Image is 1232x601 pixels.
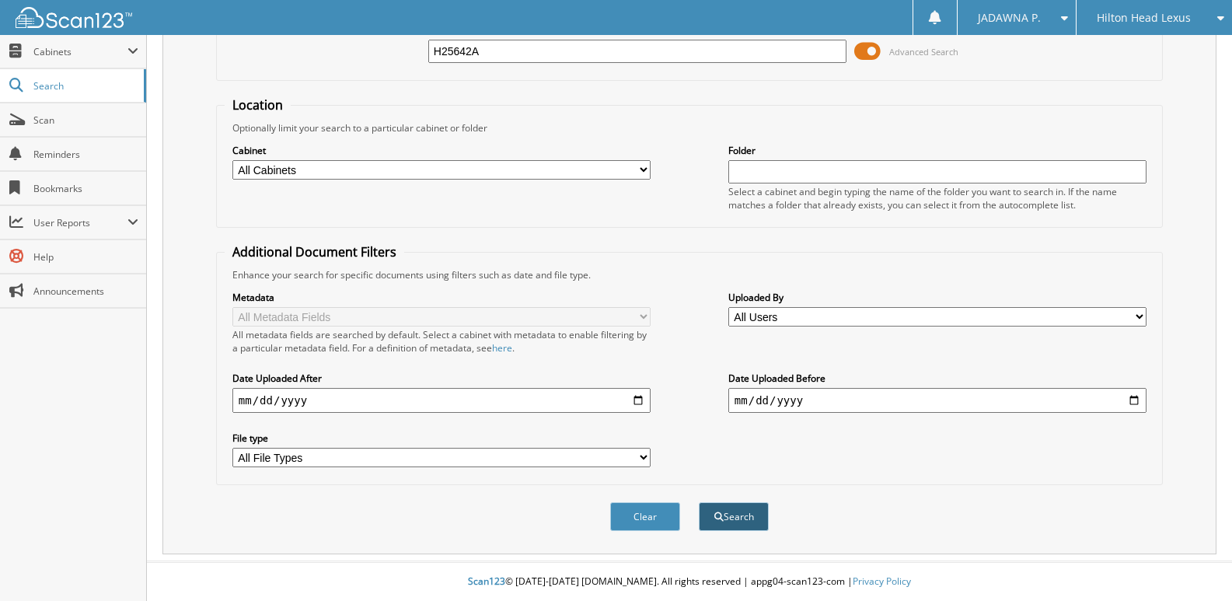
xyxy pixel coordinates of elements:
[33,285,138,298] span: Announcements
[1097,13,1191,23] span: Hilton Head Lexus
[889,46,958,58] span: Advanced Search
[728,372,1146,385] label: Date Uploaded Before
[232,372,651,385] label: Date Uploaded After
[33,250,138,264] span: Help
[728,185,1146,211] div: Select a cabinet and begin typing the name of the folder you want to search in. If the name match...
[33,45,127,58] span: Cabinets
[33,114,138,127] span: Scan
[232,144,651,157] label: Cabinet
[232,432,651,445] label: File type
[853,575,911,588] a: Privacy Policy
[232,388,651,413] input: start
[33,182,138,195] span: Bookmarks
[978,13,1041,23] span: JADAWNA P.
[16,7,132,28] img: scan123-logo-white.svg
[225,268,1154,281] div: Enhance your search for specific documents using filters such as date and file type.
[225,243,404,260] legend: Additional Document Filters
[1154,526,1232,601] iframe: Chat Widget
[232,291,651,304] label: Metadata
[728,388,1146,413] input: end
[728,144,1146,157] label: Folder
[492,341,512,355] a: here
[699,502,769,531] button: Search
[225,96,291,114] legend: Location
[610,502,680,531] button: Clear
[147,563,1232,601] div: © [DATE]-[DATE] [DOMAIN_NAME]. All rights reserved | appg04-scan123-com |
[33,216,127,229] span: User Reports
[468,575,505,588] span: Scan123
[33,148,138,161] span: Reminders
[728,291,1146,304] label: Uploaded By
[33,79,136,93] span: Search
[232,328,651,355] div: All metadata fields are searched by default. Select a cabinet with metadata to enable filtering b...
[225,121,1154,135] div: Optionally limit your search to a particular cabinet or folder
